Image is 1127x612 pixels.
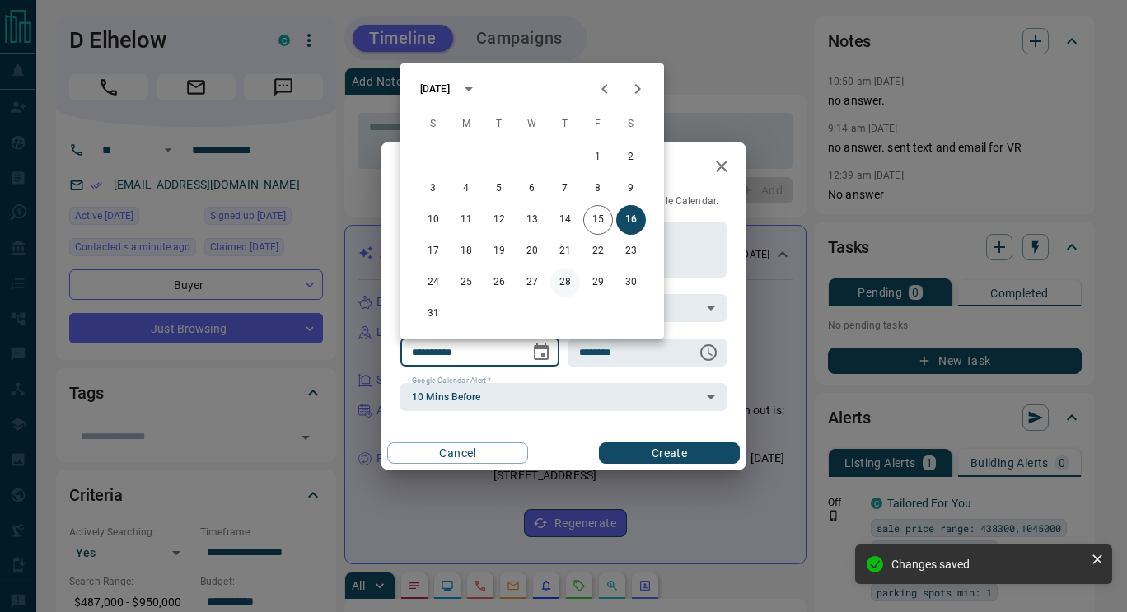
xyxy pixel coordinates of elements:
button: 4 [451,174,481,203]
button: 29 [583,268,613,297]
span: Thursday [550,108,580,141]
span: Tuesday [484,108,514,141]
button: 20 [517,236,547,266]
button: 31 [419,299,448,329]
button: Choose time, selected time is 6:00 AM [692,336,725,369]
button: 15 [583,205,613,235]
button: 27 [517,268,547,297]
button: 8 [583,174,613,203]
div: 10 Mins Before [400,383,727,411]
button: 17 [419,236,448,266]
button: 12 [484,205,514,235]
div: Changes saved [891,558,1084,571]
button: 9 [616,174,646,203]
span: Sunday [419,108,448,141]
button: 26 [484,268,514,297]
button: 22 [583,236,613,266]
button: 25 [451,268,481,297]
button: 14 [550,205,580,235]
label: Date [412,331,433,342]
span: Wednesday [517,108,547,141]
button: 24 [419,268,448,297]
button: 18 [451,236,481,266]
button: Choose date, selected date is Aug 16, 2025 [525,336,558,369]
div: [DATE] [420,82,450,96]
button: Previous month [588,72,621,105]
button: 7 [550,174,580,203]
label: Google Calendar Alert [412,376,491,386]
button: 2 [616,142,646,172]
span: Monday [451,108,481,141]
button: 13 [517,205,547,235]
h2: New Task [381,142,491,194]
button: 11 [451,205,481,235]
button: 30 [616,268,646,297]
button: calendar view is open, switch to year view [455,75,483,103]
button: 3 [419,174,448,203]
button: 16 [616,205,646,235]
button: 10 [419,205,448,235]
button: 21 [550,236,580,266]
button: 6 [517,174,547,203]
button: 19 [484,236,514,266]
span: Saturday [616,108,646,141]
button: Cancel [387,442,528,464]
label: Time [579,331,601,342]
button: 28 [550,268,580,297]
button: Create [599,442,740,464]
button: 23 [616,236,646,266]
span: Friday [583,108,613,141]
button: Next month [621,72,654,105]
button: 1 [583,142,613,172]
button: 5 [484,174,514,203]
